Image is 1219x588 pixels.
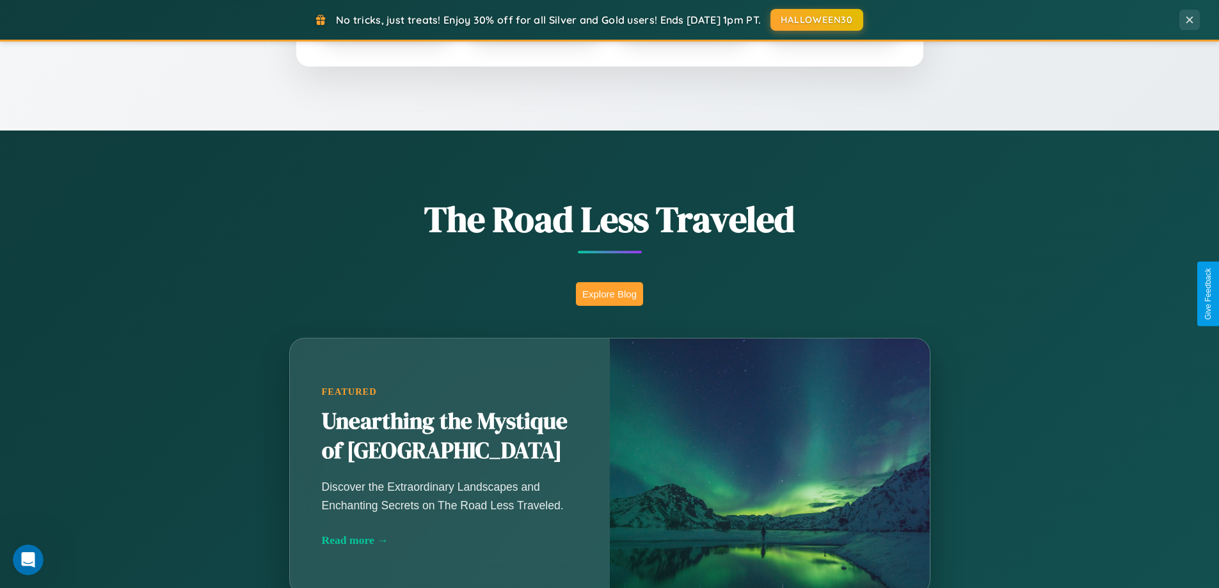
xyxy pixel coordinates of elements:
div: Featured [322,386,578,397]
h2: Unearthing the Mystique of [GEOGRAPHIC_DATA] [322,407,578,466]
button: HALLOWEEN30 [770,9,863,31]
div: Read more → [322,534,578,547]
span: No tricks, just treats! Enjoy 30% off for all Silver and Gold users! Ends [DATE] 1pm PT. [336,13,761,26]
div: Give Feedback [1204,268,1213,320]
p: Discover the Extraordinary Landscapes and Enchanting Secrets on The Road Less Traveled. [322,478,578,514]
iframe: Intercom live chat [13,544,44,575]
h1: The Road Less Traveled [226,195,994,244]
button: Explore Blog [576,282,643,306]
